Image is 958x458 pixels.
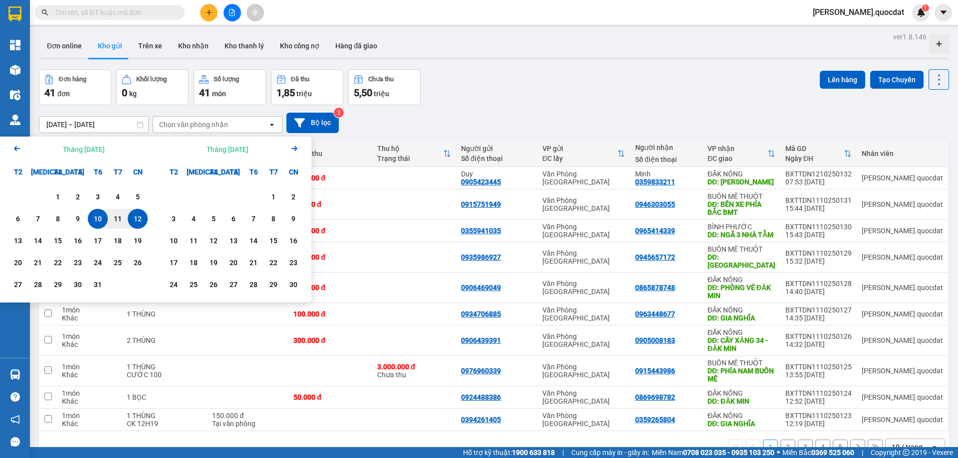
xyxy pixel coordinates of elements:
div: 0963448677 [635,310,675,318]
button: caret-down [935,4,952,21]
div: Choose Thứ Ba, tháng 11 25 2025. It's available. [184,275,204,295]
div: 0905423445 [461,178,501,186]
div: Chưa thu [368,76,394,83]
th: Toggle SortBy [780,141,857,167]
div: 17 [91,235,105,247]
div: Choose Thứ Năm, tháng 11 27 2025. It's available. [224,275,243,295]
div: 100.000 đ [293,253,367,261]
div: ĐC lấy [542,154,617,162]
div: Choose Thứ Bảy, tháng 11 22 2025. It's available. [263,253,283,273]
div: ĐC giao [708,154,767,162]
div: Choose Thứ Ba, tháng 11 11 2025. It's available. [184,231,204,251]
div: Mã GD [785,145,844,153]
div: [MEDICAL_DATA] [28,162,48,182]
div: Choose Chủ Nhật, tháng 10 5 2025. It's available. [128,187,148,207]
div: 29 [51,279,65,291]
div: T7 [263,162,283,182]
div: 7 [246,213,260,225]
div: Thu hộ [377,145,443,153]
button: Next month. [288,143,300,156]
div: Choose Thứ Tư, tháng 10 8 2025. It's available. [48,209,68,229]
div: Choose Chủ Nhật, tháng 10 26 2025. It's available. [128,253,148,273]
div: simon.quocdat [862,174,943,182]
img: warehouse-icon [10,65,20,75]
div: 22 [51,257,65,269]
div: BÌNH PHƯỚC [708,223,775,231]
div: Choose Thứ Năm, tháng 10 23 2025. It's available. [68,253,88,273]
div: Choose Thứ Tư, tháng 11 26 2025. It's available. [204,275,224,295]
img: logo-vxr [8,6,21,21]
div: BXTTDN1110250130 [785,223,852,231]
div: Choose Chủ Nhật, tháng 11 23 2025. It's available. [283,253,303,273]
div: 23 [71,257,85,269]
div: 6 [11,213,25,225]
div: Chọn văn phòng nhận [159,120,228,130]
div: ĐĂK NÔNG [708,306,775,314]
div: 30 [71,279,85,291]
div: Khác [62,314,117,322]
div: Choose Thứ Bảy, tháng 11 1 2025. It's available. [263,187,283,207]
span: [PERSON_NAME].quocdat [805,6,912,18]
div: 21 [246,257,260,269]
div: ĐĂK NÔNG [708,276,775,284]
div: Choose Thứ Hai, tháng 11 17 2025. It's available. [164,253,184,273]
div: Choose Thứ Sáu, tháng 10 31 2025. It's available. [88,275,108,295]
div: Choose Thứ Ba, tháng 10 28 2025. It's available. [28,275,48,295]
div: Choose Chủ Nhật, tháng 11 2 2025. It's available. [283,187,303,207]
div: 0935986927 [461,253,501,261]
button: Kho công nợ [272,34,327,58]
div: DĐ: PHÒNG VÉ ĐĂK MIN [708,284,775,300]
div: 3 [167,213,181,225]
div: Choose Thứ Bảy, tháng 11 8 2025. It's available. [263,209,283,229]
div: 15 [266,235,280,247]
img: icon-new-feature [917,8,926,17]
button: Kho nhận [170,34,217,58]
div: 1 [51,191,65,203]
div: Tháng [DATE] [207,145,248,154]
div: Choose Thứ Năm, tháng 10 9 2025. It's available. [68,209,88,229]
div: 10 [91,213,105,225]
div: 25 [187,279,201,291]
div: 15:43 [DATE] [785,231,852,239]
div: 14 [31,235,45,247]
div: Choose Thứ Sáu, tháng 11 14 2025. It's available. [243,231,263,251]
svg: open [268,121,276,129]
div: Văn Phòng [GEOGRAPHIC_DATA] [542,306,625,322]
div: 100.000 đ [293,174,367,182]
div: 27 [11,279,25,291]
div: Choose Thứ Năm, tháng 10 30 2025. It's available. [68,275,88,295]
div: 100.000 đ [293,227,367,235]
div: 26 [131,257,145,269]
div: simon.quocdat [862,253,943,261]
div: 30 [286,279,300,291]
div: Tháng [DATE] [63,145,105,154]
div: Số điện thoại [635,155,698,163]
div: Khối lượng [136,76,167,83]
img: dashboard-icon [10,40,20,50]
div: 21 [31,257,45,269]
div: Choose Thứ Hai, tháng 11 24 2025. It's available. [164,275,184,295]
div: ĐĂK NÔNG [708,170,775,178]
div: Duy [461,170,532,178]
div: Choose Thứ Tư, tháng 11 12 2025. It's available. [204,231,224,251]
button: Chưa thu5,50 triệu [348,69,421,105]
div: CN [283,162,303,182]
div: 14 [246,235,260,247]
div: 1 món [62,306,117,314]
div: Số điện thoại [461,154,532,162]
div: 0945657172 [635,253,675,261]
div: 8 [51,213,65,225]
button: Bộ lọc [286,113,339,133]
button: 2 [780,440,795,455]
div: 0946303055 [635,200,675,208]
div: Choose Thứ Năm, tháng 11 20 2025. It's available. [224,253,243,273]
div: Selected end date. Chủ Nhật, tháng 10 12 2025. It's available. [128,209,148,229]
img: warehouse-icon [10,90,20,100]
div: 6 [227,213,240,225]
button: 1 [763,440,778,455]
div: 11 [111,213,125,225]
span: plus [206,9,213,16]
div: Nhân viên [862,150,943,157]
div: 0965414339 [635,227,675,235]
div: BXTTDN1110250129 [785,249,852,257]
